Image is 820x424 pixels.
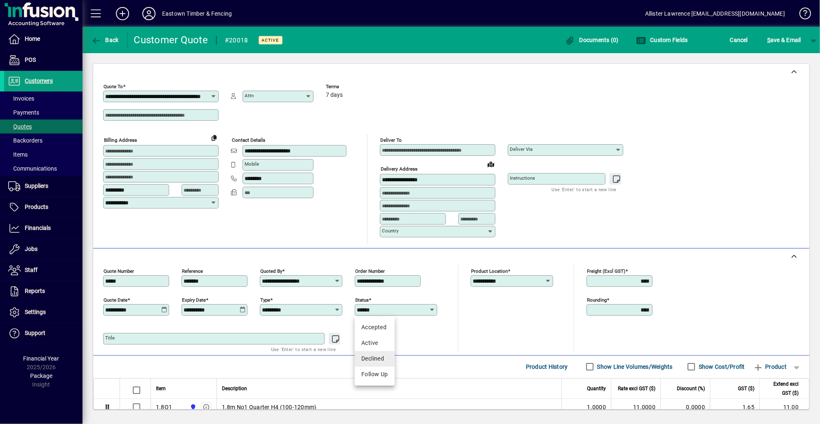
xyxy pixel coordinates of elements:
[484,157,497,171] a: View on map
[4,119,82,134] a: Quotes
[4,281,82,302] a: Reports
[245,93,254,98] mat-label: Attn
[91,37,119,43] span: Back
[636,37,688,43] span: Custom Fields
[677,384,705,393] span: Discount (%)
[4,176,82,197] a: Suppliers
[4,197,82,218] a: Products
[361,370,388,379] div: Follow Up
[25,56,36,63] span: POS
[767,37,771,43] span: S
[361,323,388,332] div: Accepted
[30,372,52,379] span: Package
[552,185,617,194] mat-hint: Use 'Enter' to start a new line
[8,109,39,116] span: Payments
[738,384,754,393] span: GST ($)
[471,268,508,274] mat-label: Product location
[8,137,42,144] span: Backorders
[355,297,369,302] mat-label: Status
[4,239,82,260] a: Jobs
[355,268,385,274] mat-label: Order number
[222,384,247,393] span: Description
[25,204,48,210] span: Products
[8,123,32,130] span: Quotes
[104,268,134,274] mat-label: Quote number
[759,399,809,416] td: 11.00
[4,260,82,281] a: Staff
[749,359,791,374] button: Product
[355,335,395,351] mat-option: Active
[355,320,395,335] mat-option: Accepted
[25,267,38,273] span: Staff
[8,151,28,158] span: Items
[596,363,673,371] label: Show Line Volumes/Weights
[271,344,336,354] mat-hint: Use 'Enter' to start a new line
[587,403,606,411] span: 1.0000
[355,351,395,367] mat-option: Declined
[222,403,317,411] span: 1.8m No1 Quarter H4 (100-120mm)
[765,379,799,398] span: Extend excl GST ($)
[8,165,57,172] span: Communications
[4,148,82,162] a: Items
[89,33,121,47] button: Back
[4,105,82,119] a: Payments
[262,37,279,43] span: Active
[616,403,655,411] div: 11.0000
[25,183,48,189] span: Suppliers
[25,330,45,336] span: Support
[134,33,208,47] div: Customer Quote
[587,384,606,393] span: Quantity
[182,268,203,274] mat-label: Reference
[710,399,759,416] td: 1.65
[4,302,82,323] a: Settings
[156,384,166,393] span: Item
[4,91,82,105] a: Invoices
[510,146,533,152] mat-label: Deliver via
[382,228,398,234] mat-label: Country
[793,2,810,28] a: Knowledge Base
[136,6,162,21] button: Profile
[156,403,172,411] div: 1.8Q1
[697,363,745,371] label: Show Cost/Profit
[355,367,395,382] mat-option: Follow Up
[4,50,82,70] a: POS
[25,77,53,84] span: Customers
[380,137,402,143] mat-label: Deliver To
[660,399,710,416] td: 0.0000
[245,161,259,167] mat-label: Mobile
[326,92,343,98] span: 7 days
[24,355,59,362] span: Financial Year
[753,360,787,373] span: Product
[361,354,388,363] div: Declined
[730,33,748,47] span: Cancel
[587,297,607,302] mat-label: Rounding
[618,384,655,393] span: Rate excl GST ($)
[645,7,785,20] div: Allister Lawrence [EMAIL_ADDRESS][DOMAIN_NAME]
[563,33,621,47] button: Documents (0)
[260,268,282,274] mat-label: Quoted by
[361,339,388,347] div: Active
[207,131,221,144] button: Copy to Delivery address
[4,218,82,239] a: Financials
[25,225,51,231] span: Financials
[728,33,750,47] button: Cancel
[25,309,46,315] span: Settings
[260,297,270,302] mat-label: Type
[109,6,136,21] button: Add
[8,95,34,102] span: Invoices
[4,162,82,176] a: Communications
[104,297,127,302] mat-label: Quote date
[4,134,82,148] a: Backorders
[526,360,568,373] span: Product History
[188,403,197,412] span: Holyoake St
[225,34,248,47] div: #20018
[25,35,40,42] span: Home
[587,268,625,274] mat-label: Freight (excl GST)
[25,288,45,294] span: Reports
[510,175,535,181] mat-label: Instructions
[523,359,571,374] button: Product History
[105,335,115,341] mat-label: Title
[82,33,128,47] app-page-header-button: Back
[565,37,619,43] span: Documents (0)
[182,297,206,302] mat-label: Expiry date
